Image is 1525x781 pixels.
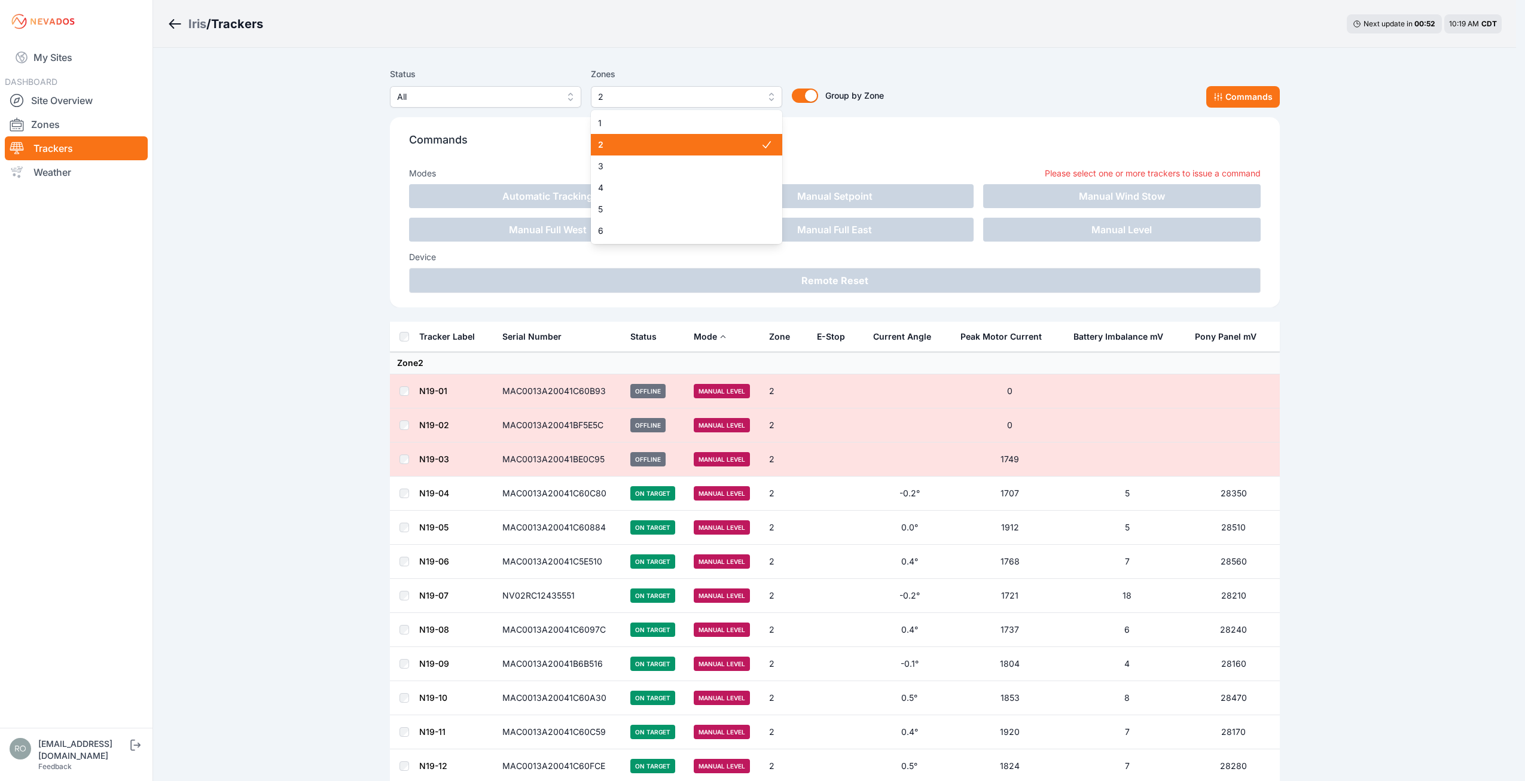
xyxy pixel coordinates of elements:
[598,203,761,215] span: 5
[598,225,761,237] span: 6
[591,86,782,108] button: 2
[591,110,782,244] div: 2
[598,90,758,104] span: 2
[598,160,761,172] span: 3
[598,139,761,151] span: 2
[598,117,761,129] span: 1
[598,182,761,194] span: 4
